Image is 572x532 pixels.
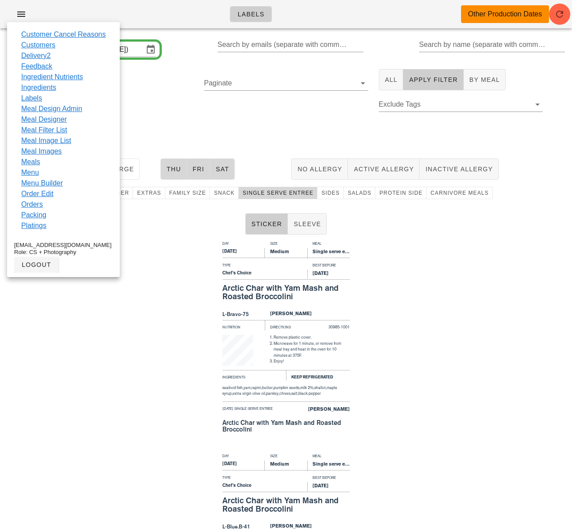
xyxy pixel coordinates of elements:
div: Meal [307,453,350,461]
a: Meal Image List [21,135,71,146]
span: black pepper [298,391,321,396]
div: Best Before [307,475,350,482]
span: Labels [237,11,265,18]
span: butter, [262,386,274,390]
div: Medium [265,248,307,258]
div: Keep Refrigerated [286,370,350,381]
button: Sat [210,158,235,180]
button: All [379,69,404,90]
button: Salads [344,187,376,199]
button: single serve entree [239,187,317,199]
div: [DATE] [222,461,265,470]
button: family size [165,187,210,199]
button: Active Allergy [348,158,419,180]
span: snack [214,190,235,196]
span: extra virgin olive oil, [233,391,266,396]
a: Delivery2 [21,50,51,61]
div: Ingredients [222,370,286,381]
span: All [385,76,398,83]
button: carnivore meals [427,187,493,199]
a: Customers [21,40,55,50]
div: Size [265,453,307,461]
a: Order Edit [21,189,53,199]
span: Sleeve [293,220,321,227]
span: Sat [215,166,229,173]
div: Exclude Tags [379,97,543,112]
li: Remove plastic cover. [274,335,350,341]
span: large [110,166,134,173]
div: Day [222,453,265,461]
a: Meal Design Admin [21,104,82,114]
span: yam, [244,386,252,390]
span: family size [169,190,206,196]
span: parsley, [266,391,279,396]
div: Paginate [204,76,368,90]
span: carnivore meals [430,190,489,196]
button: Sticker [245,213,288,235]
span: shallot, [314,386,327,390]
button: snack [210,187,239,199]
span: seafood fish, [222,386,244,390]
div: Chef's Choice [222,482,307,492]
div: Single serve entree [307,461,350,470]
span: logout [21,261,51,268]
button: Sides [317,187,343,199]
a: Ingredient Nutrients [21,72,83,82]
a: Customer Cancel Reasons [21,29,106,40]
span: Thu [166,166,181,173]
div: Nutrition [222,320,265,331]
div: Chef's Choice [222,270,307,280]
span: 30985-1001 [328,325,350,329]
a: Orders [21,199,43,210]
div: Single serve entree [307,248,350,258]
span: Sides [321,190,339,196]
div: [DATE] single serve entree [222,406,286,416]
span: Inactive Allergy [425,166,493,173]
a: Menu [21,167,39,178]
a: Meal Filter List [21,125,67,135]
span: No Allergy [297,166,342,173]
span: milk 2%, [300,386,314,390]
span: Apply Filter [408,76,458,83]
a: Feedback [21,61,52,72]
span: protein side [379,190,423,196]
span: pumpkin seeds, [274,386,300,390]
div: Arctic Char with Yam Mash and Roasted Broccolini [222,420,350,432]
div: [DATE] [222,248,265,258]
div: Other Production Dates [468,9,542,19]
div: Best Before [307,262,350,270]
div: Arctic Char with Yam Mash and Roasted Broccolini [222,284,350,301]
div: Arctic Char with Yam Mash and Roasted Broccolini [222,496,350,514]
span: single serve entree [242,190,313,196]
span: extras [137,190,161,196]
span: By Meal [469,76,500,83]
button: Fri [187,158,210,180]
button: logout [14,257,58,273]
button: Sleeve [288,213,327,235]
a: Labels [21,93,42,104]
div: L-Bravo-75 [222,310,265,320]
div: Type [222,262,307,270]
div: Medium [265,461,307,470]
span: salt, [291,391,298,396]
div: Role: CS + Photography [14,249,113,256]
span: Sticker [251,220,282,227]
li: Microwave for 1 minute, or remove from meal tray and heat in the oven for 10 minutes at 375F. [274,341,350,359]
span: Salads [347,190,372,196]
button: extras [133,187,165,199]
a: Menu Builder [21,178,63,189]
button: protein side [375,187,427,199]
div: Size [265,241,307,248]
span: chives, [279,391,291,396]
div: Day [222,241,265,248]
a: Meals [21,157,40,167]
a: Meal Designer [21,114,67,125]
div: [PERSON_NAME] [286,406,350,416]
button: large [104,158,140,180]
span: rapini, [252,386,262,390]
div: [PERSON_NAME] [265,310,350,320]
div: Meal [307,241,350,248]
div: Directions [265,320,307,331]
div: Type [222,475,307,482]
button: By Meal [464,69,506,90]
